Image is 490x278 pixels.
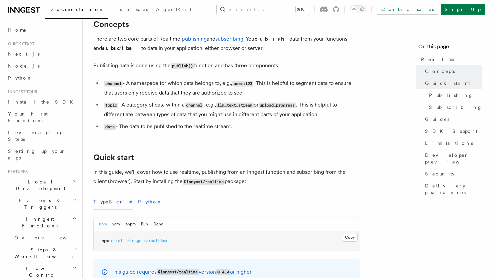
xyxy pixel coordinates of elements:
button: Bun [141,217,148,231]
a: Setting up your app [5,145,78,164]
a: Install the SDK [5,96,78,108]
span: Leveraging Steps [8,130,64,142]
a: Limitations [422,137,482,149]
a: Quick start [93,153,134,162]
button: Python [138,194,162,209]
a: Examples [108,2,152,18]
span: Publishing [429,92,473,99]
a: Guides [422,113,482,125]
span: Documentation [49,7,104,12]
a: Realtime [418,53,482,65]
a: Node.js [5,60,78,72]
span: install [109,238,125,243]
a: Publishing [426,89,482,101]
span: npm [102,238,109,243]
a: Concepts [93,20,129,29]
li: - A namespace for which data belongs to, e.g., . This is helpful to segment data to ensure that u... [102,79,360,98]
li: - A category of data within a , e.g., or . This is helpful to differentiate between types of data... [102,100,360,119]
span: Local Development [5,178,73,192]
span: Concepts [425,68,455,75]
button: yarn [112,217,120,231]
span: Realtime [421,56,455,63]
code: upload_progress [259,103,296,108]
span: Security [425,170,455,177]
kbd: ⌘K [296,6,305,13]
span: Quick start [5,41,34,47]
span: Events & Triggers [5,197,73,210]
button: npm [99,217,107,231]
h4: On this page [418,43,482,53]
code: topic [104,103,118,108]
a: Developer preview [422,149,482,168]
a: Next.js [5,48,78,60]
span: Install the SDK [8,99,77,105]
span: Developer preview [425,152,482,165]
a: Quick start [422,77,482,89]
span: Inngest Functions [5,216,72,229]
button: Local Development [5,176,78,194]
button: Inngest Functions [5,213,78,232]
a: Security [422,168,482,180]
a: AgentKit [152,2,195,18]
code: llm_text_stream [216,103,253,108]
code: user:123 [232,81,253,87]
button: Events & Triggers [5,194,78,213]
a: Contact sales [377,4,438,15]
button: Deno [153,217,163,231]
a: Python [5,72,78,84]
span: Python [8,75,32,81]
button: Copy [342,233,358,242]
span: Next.js [8,51,40,57]
a: Sign Up [441,4,485,15]
span: SDK Support [425,128,477,135]
a: publishing [182,36,207,42]
span: Your first Functions [8,111,48,123]
code: @inngest/realtime [157,269,199,275]
code: data [104,124,116,130]
span: Steps & Workflows [12,246,74,260]
button: pnpm [125,217,136,231]
a: subscribing [215,36,243,42]
strong: publish [254,36,289,42]
a: Leveraging Steps [5,127,78,145]
p: Publishing data is done using the function and has three components: [93,61,360,71]
span: Features [5,169,28,174]
span: Limitations [425,140,473,146]
strong: subscribe [102,45,141,51]
span: Delivery guarantees [425,182,482,196]
button: Steps & Workflows [12,244,78,262]
button: TypeScript [93,194,133,209]
span: @inngest/realtime [127,238,167,243]
span: Home [8,27,27,33]
a: Your first Functions [5,108,78,127]
button: Search...⌘K [217,4,309,15]
code: channel [104,81,123,87]
a: Home [5,24,78,36]
span: Guides [425,116,449,123]
span: Setting up your app [8,148,65,160]
span: Quick start [425,80,470,87]
a: Overview [12,232,78,244]
a: SDK Support [422,125,482,137]
li: - The data to be published to the realtime stream. [102,122,360,132]
a: Subscribing [426,101,482,113]
a: Delivery guarantees [422,180,482,198]
code: channel [185,103,203,108]
p: This guide requires version or higher. [111,267,253,277]
code: 0.4.0 [216,269,230,275]
code: publish() [171,63,194,69]
span: AgentKit [156,7,191,12]
p: There are two core parts of Realtime: and . You data from your functions and to data in your appl... [93,34,360,53]
span: Inngest tour [5,89,37,95]
span: Examples [112,7,148,12]
span: Subscribing [429,104,482,111]
a: Documentation [45,2,108,19]
span: Overview [14,235,83,240]
code: @inngest/realtime [183,179,225,185]
p: In this guide, we'll cover how to use realtime, publishing from an Inngest function and subscribi... [93,167,360,186]
button: Toggle dark mode [350,5,366,13]
span: Node.js [8,63,40,69]
a: Concepts [422,65,482,77]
